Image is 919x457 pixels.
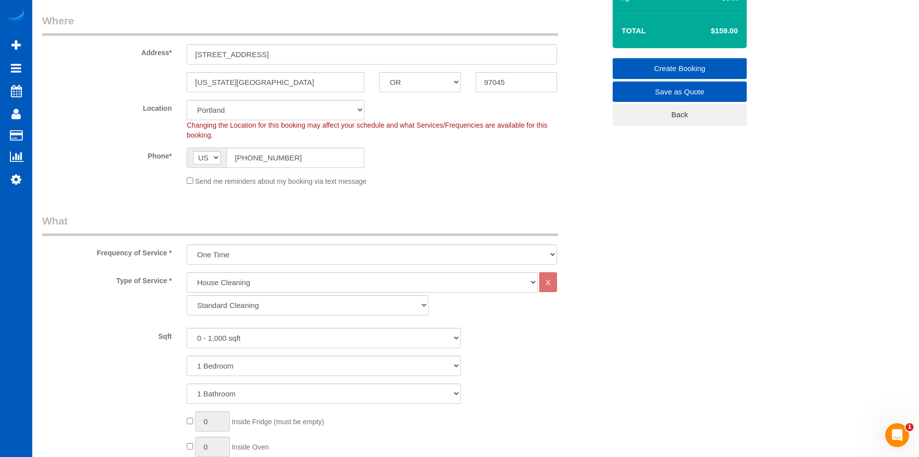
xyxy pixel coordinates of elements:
[681,27,738,35] h4: $159.00
[35,44,179,58] label: Address*
[187,121,548,139] span: Changing the Location for this booking may affect your schedule and what Services/Frequencies are...
[35,328,179,341] label: Sqft
[35,100,179,113] label: Location
[35,244,179,258] label: Frequency of Service *
[906,423,914,431] span: 1
[232,418,324,426] span: Inside Fridge (must be empty)
[613,104,747,125] a: Back
[232,443,269,451] span: Inside Oven
[42,214,558,236] legend: What
[622,26,646,35] strong: Total
[195,177,367,185] span: Send me reminders about my booking via text message
[613,58,747,79] a: Create Booking
[42,13,558,36] legend: Where
[885,423,909,447] iframe: Intercom live chat
[35,272,179,286] label: Type of Service *
[187,72,364,92] input: City*
[613,81,747,102] a: Save as Quote
[35,148,179,161] label: Phone*
[226,148,364,168] input: Phone*
[476,72,557,92] input: Zip Code*
[6,10,26,24] img: Automaid Logo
